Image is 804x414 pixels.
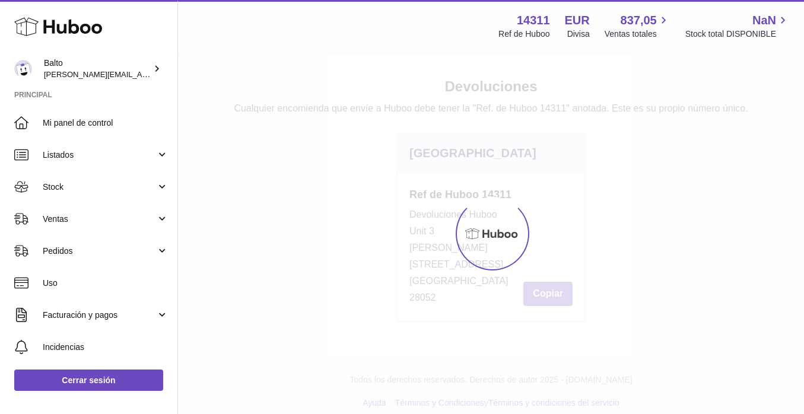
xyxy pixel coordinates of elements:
[43,246,156,257] span: Pedidos
[621,12,657,28] span: 837,05
[43,117,169,129] span: Mi panel de control
[752,12,776,28] span: NaN
[43,310,156,321] span: Facturación y pagos
[43,278,169,289] span: Uso
[605,12,670,40] a: 837,05 Ventas totales
[517,12,550,28] strong: 14311
[43,181,156,193] span: Stock
[685,12,790,40] a: NaN Stock total DISPONIBLE
[567,28,590,40] div: Divisa
[43,149,156,161] span: Listados
[44,58,151,80] div: Balto
[565,12,590,28] strong: EUR
[605,28,670,40] span: Ventas totales
[43,342,169,353] span: Incidencias
[43,214,156,225] span: Ventas
[44,69,238,79] span: [PERSON_NAME][EMAIL_ADDRESS][DOMAIN_NAME]
[14,370,163,391] a: Cerrar sesión
[14,60,32,78] img: dani@balto.fr
[685,28,790,40] span: Stock total DISPONIBLE
[498,28,549,40] div: Ref de Huboo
